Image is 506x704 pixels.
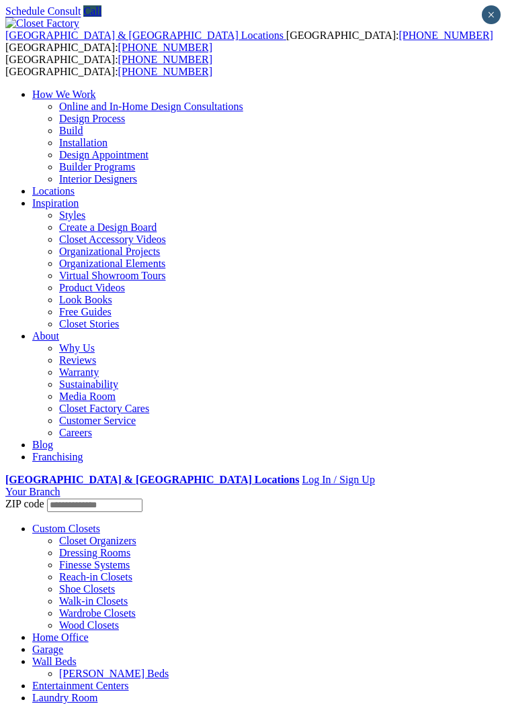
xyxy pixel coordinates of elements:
[59,221,157,233] a: Create a Design Board
[59,583,115,595] a: Shoe Closets
[398,30,493,41] a: [PHONE_NUMBER]
[59,668,169,679] a: [PERSON_NAME] Beds
[118,42,212,53] a: [PHONE_NUMBER]
[59,559,130,570] a: Finesse Systems
[118,54,212,65] a: [PHONE_NUMBER]
[59,342,95,354] a: Why Us
[83,5,101,17] a: Call
[32,89,96,100] a: How We Work
[5,498,44,509] span: ZIP code
[5,5,81,17] a: Schedule Consult
[5,474,299,485] a: [GEOGRAPHIC_DATA] & [GEOGRAPHIC_DATA] Locations
[59,619,119,631] a: Wood Closets
[5,486,60,497] a: Your Branch
[59,125,83,136] a: Build
[59,161,135,172] a: Builder Programs
[32,523,100,534] a: Custom Closets
[59,427,92,438] a: Careers
[59,101,243,112] a: Online and In-Home Design Consultations
[5,54,212,77] span: [GEOGRAPHIC_DATA]: [GEOGRAPHIC_DATA]:
[32,451,83,462] a: Franchising
[5,30,284,41] span: [GEOGRAPHIC_DATA] & [GEOGRAPHIC_DATA] Locations
[5,30,493,53] span: [GEOGRAPHIC_DATA]: [GEOGRAPHIC_DATA]:
[59,294,112,305] a: Look Books
[59,391,116,402] a: Media Room
[59,547,130,558] a: Dressing Rooms
[59,209,85,221] a: Styles
[32,656,77,667] a: Wall Beds
[59,149,149,160] a: Design Appointment
[59,173,137,185] a: Interior Designers
[59,354,96,366] a: Reviews
[59,137,108,148] a: Installation
[59,607,136,619] a: Wardrobe Closets
[32,185,75,197] a: Locations
[59,366,99,378] a: Warranty
[59,571,132,583] a: Reach-in Closets
[59,318,119,330] a: Closet Stories
[59,595,128,607] a: Walk-in Closets
[302,474,374,485] a: Log In / Sign Up
[32,680,129,691] a: Entertainment Centers
[59,246,160,257] a: Organizational Projects
[59,270,166,281] a: Virtual Showroom Tours
[32,197,79,209] a: Inspiration
[59,535,136,546] a: Closet Organizers
[59,113,125,124] a: Design Process
[32,330,59,342] a: About
[5,30,286,41] a: [GEOGRAPHIC_DATA] & [GEOGRAPHIC_DATA] Locations
[118,66,212,77] a: [PHONE_NUMBER]
[59,415,136,426] a: Customer Service
[482,5,501,24] button: Close
[32,632,89,643] a: Home Office
[32,644,63,655] a: Garage
[59,379,118,390] a: Sustainability
[59,234,166,245] a: Closet Accessory Videos
[59,403,149,414] a: Closet Factory Cares
[47,499,142,512] input: Enter your Zip code
[59,306,112,317] a: Free Guides
[32,692,97,703] a: Laundry Room
[32,439,53,450] a: Blog
[59,258,165,269] a: Organizational Elements
[59,282,125,293] a: Product Videos
[5,17,79,30] img: Closet Factory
